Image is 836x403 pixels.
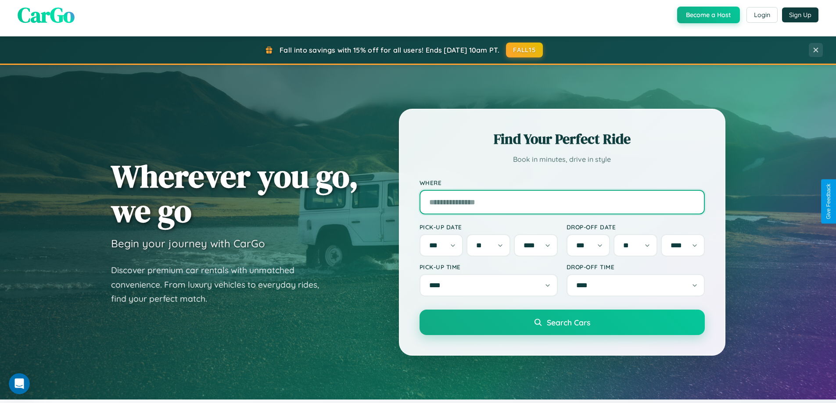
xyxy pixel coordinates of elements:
label: Where [420,179,705,186]
button: Search Cars [420,310,705,335]
button: FALL15 [506,43,543,57]
h2: Find Your Perfect Ride [420,129,705,149]
button: Sign Up [782,7,818,22]
label: Drop-off Date [567,223,705,231]
button: Become a Host [677,7,740,23]
span: Fall into savings with 15% off for all users! Ends [DATE] 10am PT. [280,46,499,54]
span: CarGo [18,0,75,29]
button: Login [746,7,778,23]
label: Drop-off Time [567,263,705,271]
label: Pick-up Time [420,263,558,271]
span: Search Cars [547,317,590,327]
h1: Wherever you go, we go [111,159,359,228]
div: Give Feedback [825,184,832,219]
label: Pick-up Date [420,223,558,231]
iframe: Intercom live chat [9,373,30,394]
p: Book in minutes, drive in style [420,153,705,166]
p: Discover premium car rentals with unmatched convenience. From luxury vehicles to everyday rides, ... [111,263,330,306]
h3: Begin your journey with CarGo [111,237,265,250]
